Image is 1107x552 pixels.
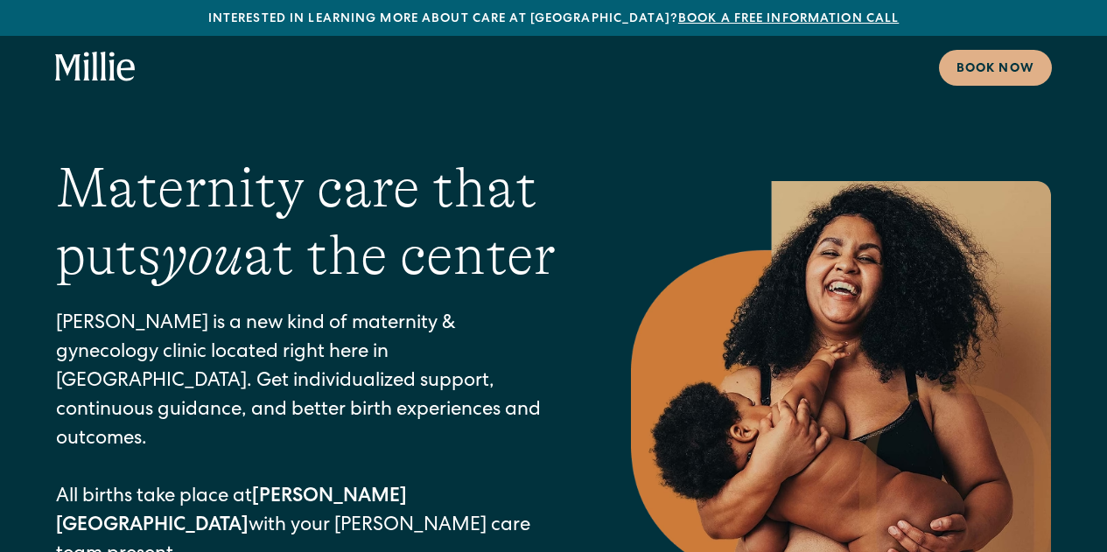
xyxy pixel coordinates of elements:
[678,13,899,25] a: Book a free information call
[56,155,561,290] h1: Maternity care that puts at the center
[956,60,1034,79] div: Book now
[56,488,407,536] strong: [PERSON_NAME][GEOGRAPHIC_DATA]
[161,224,243,287] em: you
[55,52,136,83] a: home
[939,50,1052,86] a: Book now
